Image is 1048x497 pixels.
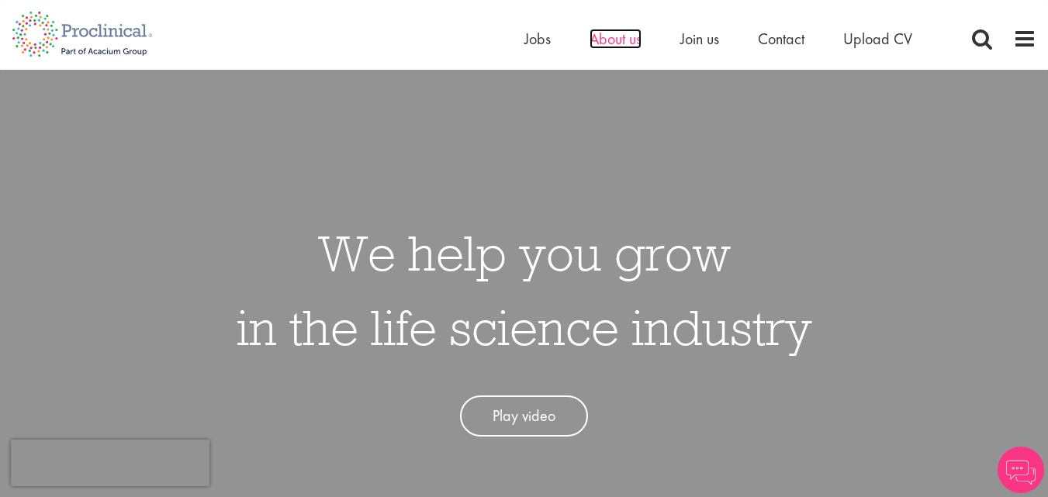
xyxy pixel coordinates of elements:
h1: We help you grow in the life science industry [237,216,812,364]
a: Upload CV [843,29,912,49]
a: Contact [758,29,804,49]
a: Jobs [524,29,551,49]
a: About us [590,29,642,49]
a: Join us [680,29,719,49]
a: Play video [460,395,588,437]
img: Chatbot [998,447,1044,493]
